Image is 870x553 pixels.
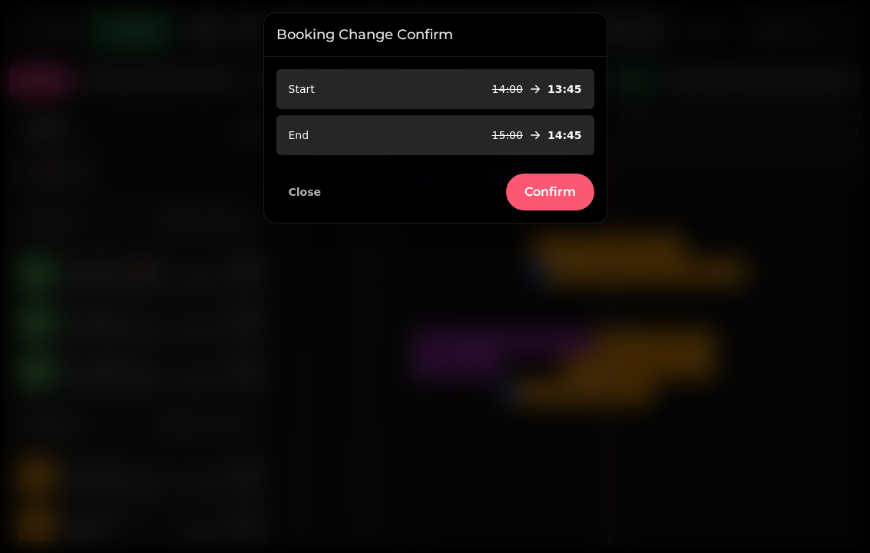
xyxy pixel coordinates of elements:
p: 15:00 [492,127,523,143]
span: Close [289,187,322,197]
p: 14:00 [492,81,523,97]
button: Confirm [506,174,594,210]
p: End [289,127,309,143]
p: 14:45 [547,127,582,143]
h3: Booking Change Confirm [276,25,594,44]
span: Confirm [524,186,576,198]
button: Close [276,182,334,202]
p: 13:45 [547,81,582,97]
p: Start [289,81,315,97]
